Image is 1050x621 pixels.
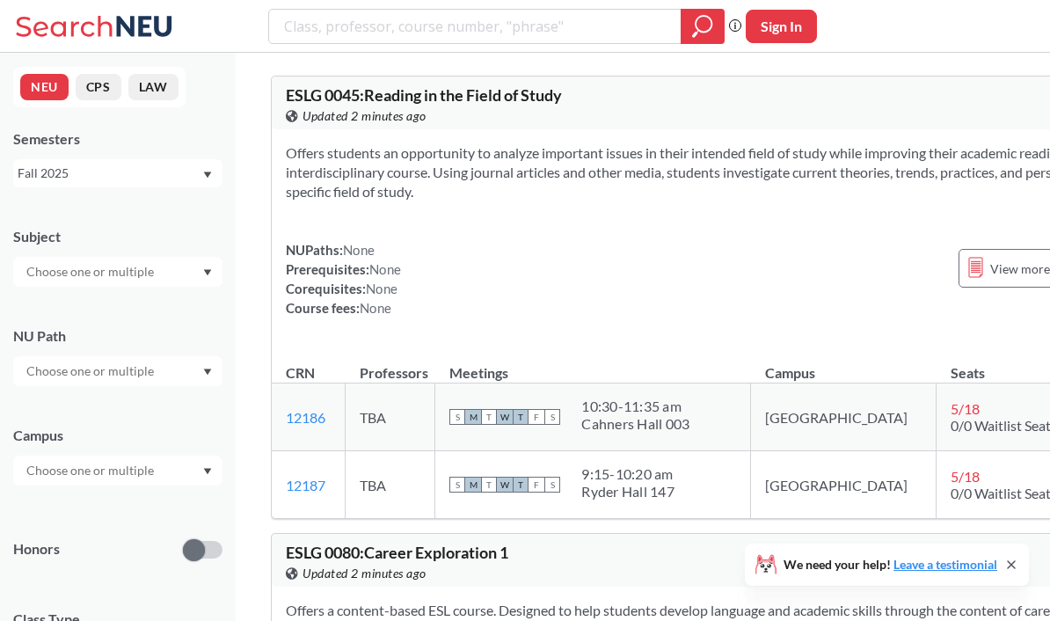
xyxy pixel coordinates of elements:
[203,172,212,179] svg: Dropdown arrow
[13,227,222,246] div: Subject
[449,477,465,493] span: S
[369,261,401,277] span: None
[581,483,674,500] div: Ryder Hall 147
[286,85,562,105] span: ESLG 0045 : Reading in the Field of Study
[481,477,497,493] span: T
[282,11,668,41] input: Class, professor, course number, "phrase"
[346,451,435,519] td: TBA
[465,409,481,425] span: M
[286,477,325,493] a: 12187
[13,257,222,287] div: Dropdown arrow
[203,468,212,475] svg: Dropdown arrow
[360,300,391,316] span: None
[481,409,497,425] span: T
[303,564,427,583] span: Updated 2 minutes ago
[13,356,222,386] div: Dropdown arrow
[513,477,529,493] span: T
[76,74,121,100] button: CPS
[497,409,513,425] span: W
[751,451,937,519] td: [GEOGRAPHIC_DATA]
[346,346,435,384] th: Professors
[13,159,222,187] div: Fall 2025Dropdown arrow
[366,281,397,296] span: None
[692,14,713,39] svg: magnifying glass
[286,543,508,562] span: ESLG 0080 : Career Exploration 1
[203,269,212,276] svg: Dropdown arrow
[346,384,435,451] td: TBA
[13,456,222,486] div: Dropdown arrow
[18,261,165,282] input: Choose one or multiple
[681,9,725,44] div: magnifying glass
[581,465,674,483] div: 9:15 - 10:20 am
[751,384,937,451] td: [GEOGRAPHIC_DATA]
[18,361,165,382] input: Choose one or multiple
[544,477,560,493] span: S
[893,557,997,572] a: Leave a testimonial
[581,415,689,433] div: Cahners Hall 003
[465,477,481,493] span: M
[20,74,69,100] button: NEU
[343,242,375,258] span: None
[746,10,817,43] button: Sign In
[544,409,560,425] span: S
[951,468,980,485] span: 5 / 18
[751,346,937,384] th: Campus
[13,129,222,149] div: Semesters
[18,164,201,183] div: Fall 2025
[128,74,179,100] button: LAW
[529,409,544,425] span: F
[286,409,325,426] a: 12186
[13,326,222,346] div: NU Path
[513,409,529,425] span: T
[13,426,222,445] div: Campus
[784,559,997,571] span: We need your help!
[18,460,165,481] input: Choose one or multiple
[449,409,465,425] span: S
[303,106,427,126] span: Updated 2 minutes ago
[435,346,751,384] th: Meetings
[13,539,60,559] p: Honors
[497,477,513,493] span: W
[286,363,315,383] div: CRN
[203,369,212,376] svg: Dropdown arrow
[951,400,980,417] span: 5 / 18
[286,240,401,318] div: NUPaths: Prerequisites: Corequisites: Course fees:
[581,398,689,415] div: 10:30 - 11:35 am
[529,477,544,493] span: F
